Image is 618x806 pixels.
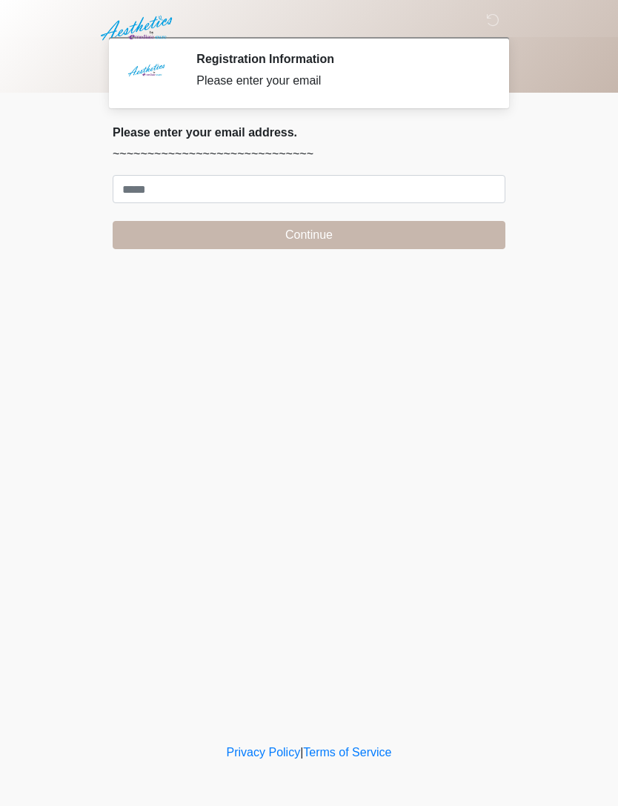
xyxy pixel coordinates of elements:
p: ~~~~~~~~~~~~~~~~~~~~~~~~~~~~~ [113,145,505,163]
h2: Registration Information [196,52,483,66]
div: Please enter your email [196,72,483,90]
a: Terms of Service [303,746,391,759]
button: Continue [113,221,505,249]
a: | [300,746,303,759]
img: Aesthetics by Emediate Cure Logo [98,11,179,45]
img: Agent Avatar [124,52,168,96]
a: Privacy Policy [227,746,301,759]
h2: Please enter your email address. [113,125,505,139]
